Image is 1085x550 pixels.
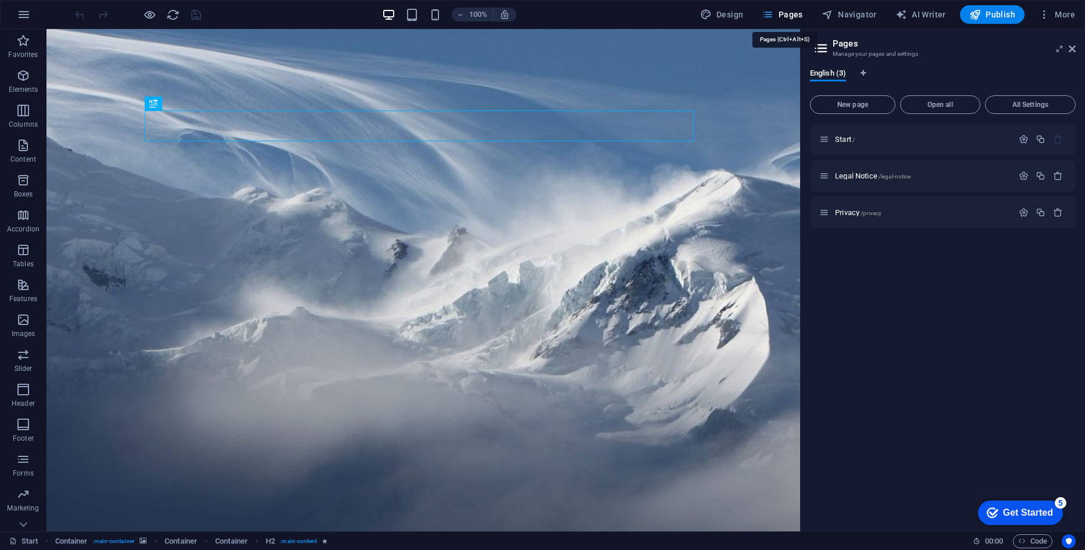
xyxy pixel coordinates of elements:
[1036,134,1045,144] div: Duplicate
[879,173,911,180] span: /legal-notice
[835,208,881,217] span: Click to open page
[1053,134,1063,144] div: The startpage cannot be deleted
[9,6,94,30] div: Get Started 5 items remaining, 0% complete
[969,9,1015,20] span: Publish
[452,8,493,22] button: 100%
[1019,134,1029,144] div: Settings
[9,534,38,548] a: Click to cancel selection. Double-click to open Pages
[905,101,975,108] span: Open all
[12,329,35,338] p: Images
[92,534,135,548] span: . main-container
[1038,9,1075,20] span: More
[86,2,98,14] div: 5
[12,399,35,408] p: Header
[822,9,877,20] span: Navigator
[9,85,38,94] p: Elements
[469,8,488,22] h6: 100%
[835,172,911,180] span: Click to open page
[142,8,156,22] button: Click here to leave preview mode and continue editing
[831,209,1013,216] div: Privacy/privacy
[695,5,748,24] button: Design
[15,364,33,373] p: Slider
[7,224,40,234] p: Accordion
[1019,171,1029,181] div: Settings
[895,9,946,20] span: AI Writer
[1036,171,1045,181] div: Duplicate
[815,101,890,108] span: New page
[8,50,38,59] p: Favorites
[1034,5,1080,24] button: More
[985,534,1003,548] span: 00 00
[985,95,1076,114] button: All Settings
[499,9,510,20] i: On resize automatically adjust zoom level to fit chosen device.
[55,534,88,548] span: Click to select. Double-click to edit
[833,38,1076,49] h2: Pages
[215,534,248,548] span: Click to select. Double-click to edit
[852,137,855,143] span: /
[960,5,1025,24] button: Publish
[900,95,980,114] button: Open all
[833,49,1052,59] h3: Manage your pages and settings
[990,101,1070,108] span: All Settings
[817,5,881,24] button: Navigator
[973,534,1004,548] h6: Session time
[7,503,39,513] p: Marketing
[9,294,37,303] p: Features
[322,538,327,544] i: Element contains an animation
[166,8,180,22] i: Reload page
[1053,171,1063,181] div: Remove
[34,13,84,23] div: Get Started
[1013,534,1052,548] button: Code
[757,5,807,24] button: Pages
[13,469,34,478] p: Forms
[993,537,995,545] span: :
[1062,534,1076,548] button: Usercentrics
[140,538,147,544] i: This element contains a background
[13,259,34,269] p: Tables
[700,9,744,20] span: Design
[810,69,1076,91] div: Language Tabs
[165,534,197,548] span: Click to select. Double-click to edit
[280,534,317,548] span: . main-content
[810,66,846,83] span: English (3)
[166,8,180,22] button: reload
[831,172,1013,180] div: Legal Notice/legal-notice
[835,135,855,144] span: Click to open page
[14,190,33,199] p: Boxes
[266,534,275,548] span: Click to select. Double-click to edit
[891,5,951,24] button: AI Writer
[55,534,327,548] nav: breadcrumb
[1053,208,1063,217] div: Remove
[1018,534,1047,548] span: Code
[831,135,1013,143] div: Start/
[1019,208,1029,217] div: Settings
[861,210,881,216] span: /privacy
[13,434,34,443] p: Footer
[10,155,36,164] p: Content
[1036,208,1045,217] div: Duplicate
[810,95,895,114] button: New page
[9,120,38,129] p: Columns
[762,9,802,20] span: Pages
